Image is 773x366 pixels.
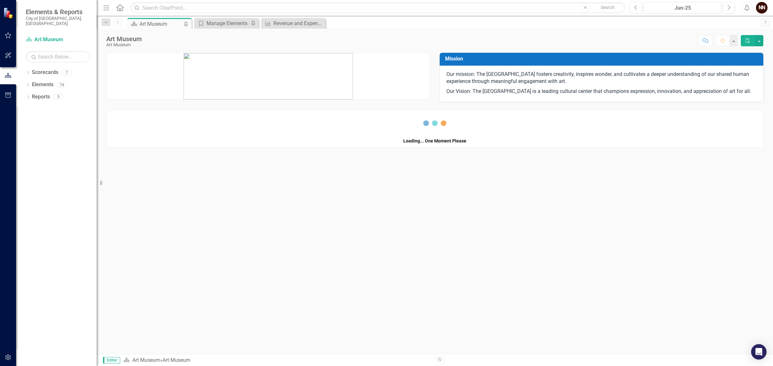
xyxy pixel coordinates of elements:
[446,87,757,95] p: Our Vision: The [GEOGRAPHIC_DATA] is a leading cultural center that champions expression, innovat...
[139,20,182,28] div: Art Museum
[103,357,120,363] span: Editor
[403,138,466,144] div: Loading... One Moment Please
[26,36,90,43] a: Art Museum
[206,19,249,27] div: Manage Elements
[263,19,324,27] a: Revenue and Expenses
[196,19,249,27] a: Manage Elements
[601,5,615,10] span: Search
[57,82,67,87] div: 74
[751,344,767,360] div: Open Intercom Messenger
[53,94,63,100] div: 5
[26,8,90,16] span: Elements & Reports
[644,2,721,14] button: Jun-25
[273,19,324,27] div: Revenue and Expenses
[26,16,90,26] small: City of [GEOGRAPHIC_DATA], [GEOGRAPHIC_DATA]
[646,4,719,12] div: Jun-25
[106,42,142,47] div: Art Museum
[32,69,58,76] a: Scorecards
[591,3,624,12] button: Search
[106,35,142,42] div: Art Museum
[756,2,768,14] button: NN
[446,71,757,87] p: Our mission: The [GEOGRAPHIC_DATA] fosters creativity, inspires wonder, and cultivates a deeper u...
[163,357,190,363] div: Art Museum
[26,51,90,62] input: Search Below...
[123,357,430,364] div: »
[132,357,160,363] a: Art Museum
[32,93,50,101] a: Reports
[32,81,53,88] a: Elements
[445,56,760,62] h3: Mission
[3,7,15,19] img: ClearPoint Strategy
[130,2,625,14] input: Search ClearPoint...
[62,70,72,75] div: 7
